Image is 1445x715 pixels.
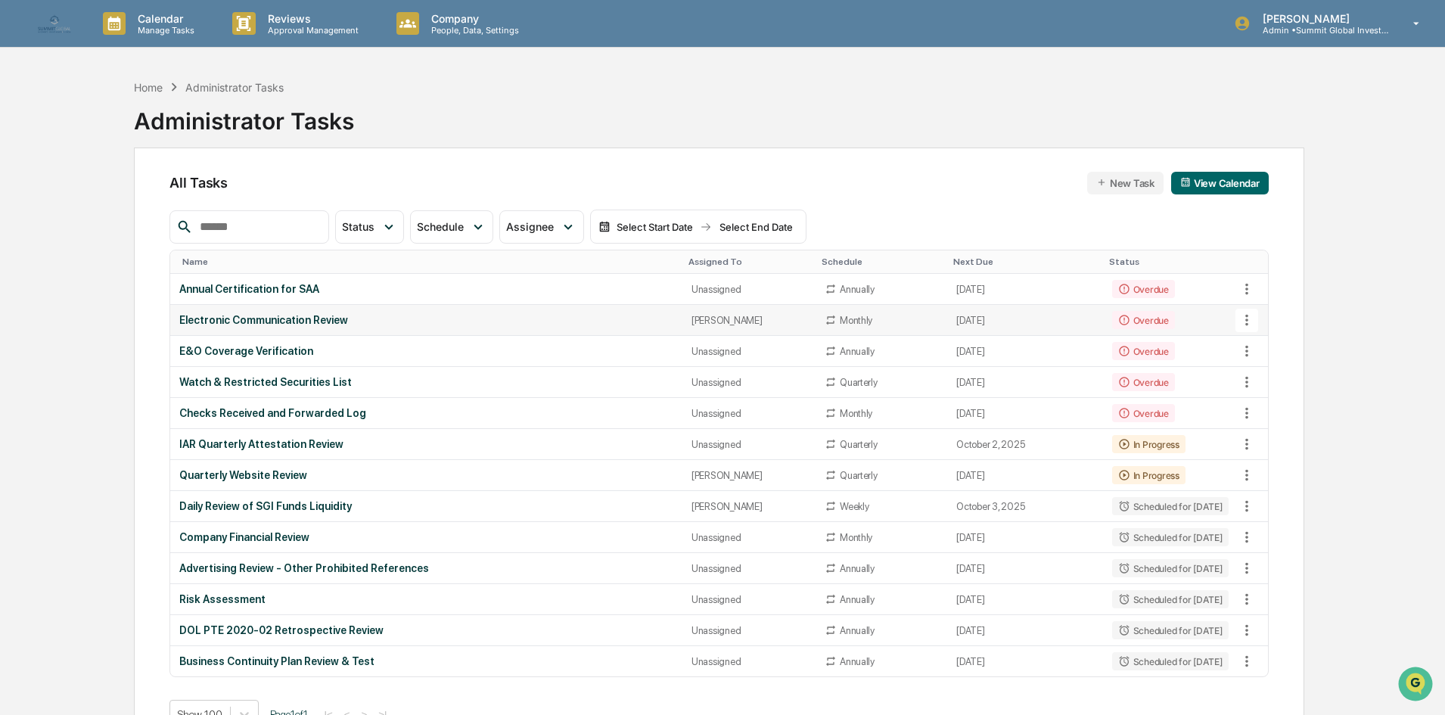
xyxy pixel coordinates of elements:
span: Attestations [125,309,188,325]
div: Risk Assessment [179,593,673,605]
span: Pylon [151,375,183,387]
span: All Tasks [169,175,227,191]
div: Past conversations [15,168,101,180]
button: New Task [1087,172,1164,194]
div: Overdue [1112,311,1175,329]
p: Manage Tasks [126,25,202,36]
img: 1746055101610-c473b297-6a78-478c-a979-82029cc54cd1 [15,116,42,143]
div: IAR Quarterly Attestation Review [179,438,673,450]
div: Scheduled for [DATE] [1112,559,1229,577]
div: Weekly [840,501,869,512]
div: In Progress [1112,466,1186,484]
div: Quarterly Website Review [179,469,673,481]
div: Administrator Tasks [134,95,354,135]
span: • [126,206,131,218]
span: Schedule [417,220,464,233]
div: Overdue [1112,280,1175,298]
td: [DATE] [947,615,1102,646]
div: Toggle SortBy [182,256,676,267]
p: Admin • Summit Global Investments [1251,25,1391,36]
div: Annually [840,656,875,667]
td: [DATE] [947,553,1102,584]
div: Administrator Tasks [185,81,284,94]
div: Daily Review of SGI Funds Liquidity [179,500,673,512]
div: Annually [840,284,875,295]
img: 1746055101610-c473b297-6a78-478c-a979-82029cc54cd1 [30,247,42,260]
div: Business Continuity Plan Review & Test [179,655,673,667]
a: 🗄️Attestations [104,303,194,331]
button: See all [235,165,275,183]
div: DOL PTE 2020-02 Retrospective Review [179,624,673,636]
div: We're available if you need us! [68,131,208,143]
span: Data Lookup [30,338,95,353]
img: 8933085812038_c878075ebb4cc5468115_72.jpg [32,116,59,143]
span: [PERSON_NAME] [47,206,123,218]
div: Electronic Communication Review [179,314,673,326]
td: [DATE] [947,460,1102,491]
div: Scheduled for [DATE] [1112,497,1229,515]
div: Quarterly [840,470,878,481]
span: [PERSON_NAME] [47,247,123,259]
td: October 3, 2025 [947,491,1102,522]
div: Toggle SortBy [1238,256,1268,267]
td: October 2, 2025 [947,429,1102,460]
div: [PERSON_NAME] [691,315,806,326]
img: calendar [1180,177,1191,188]
a: Powered byPylon [107,375,183,387]
div: Toggle SortBy [688,256,810,267]
div: Annually [840,625,875,636]
div: Scheduled for [DATE] [1112,528,1229,546]
div: Watch & Restricted Securities List [179,376,673,388]
iframe: Open customer support [1397,665,1437,706]
td: [DATE] [947,398,1102,429]
a: 🖐️Preclearance [9,303,104,331]
span: Preclearance [30,309,98,325]
div: [PERSON_NAME] [691,501,806,512]
div: Overdue [1112,342,1175,360]
div: Scheduled for [DATE] [1112,652,1229,670]
div: 🔎 [15,340,27,352]
img: logo [36,12,73,35]
p: People, Data, Settings [419,25,527,36]
div: 🗄️ [110,311,122,323]
span: • [126,247,131,259]
a: 🔎Data Lookup [9,332,101,359]
div: Unassigned [691,408,806,419]
p: Reviews [256,12,366,25]
img: arrow right [700,221,712,233]
div: Home [134,81,163,94]
div: Toggle SortBy [953,256,1096,267]
div: Annually [840,563,875,574]
div: Overdue [1112,404,1175,422]
div: Quarterly [840,439,878,450]
span: Assignee [506,220,554,233]
div: Overdue [1112,373,1175,391]
div: Select End Date [715,221,798,233]
div: Start new chat [68,116,248,131]
div: Scheduled for [DATE] [1112,621,1229,639]
div: Unassigned [691,377,806,388]
div: In Progress [1112,435,1186,453]
div: Annually [840,346,875,357]
div: Unassigned [691,346,806,357]
img: 1746055101610-c473b297-6a78-478c-a979-82029cc54cd1 [30,207,42,219]
span: [DATE] [134,206,165,218]
p: Approval Management [256,25,366,36]
td: [DATE] [947,646,1102,676]
td: [DATE] [947,305,1102,336]
div: Unassigned [691,284,806,295]
div: Unassigned [691,563,806,574]
div: Unassigned [691,625,806,636]
div: Unassigned [691,439,806,450]
img: Jack Rasmussen [15,232,39,256]
div: Checks Received and Forwarded Log [179,407,673,419]
img: calendar [598,221,611,233]
p: Calendar [126,12,202,25]
td: [DATE] [947,274,1102,305]
div: Monthly [840,408,872,419]
div: 🖐️ [15,311,27,323]
div: Unassigned [691,532,806,543]
div: Unassigned [691,594,806,605]
p: [PERSON_NAME] [1251,12,1391,25]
